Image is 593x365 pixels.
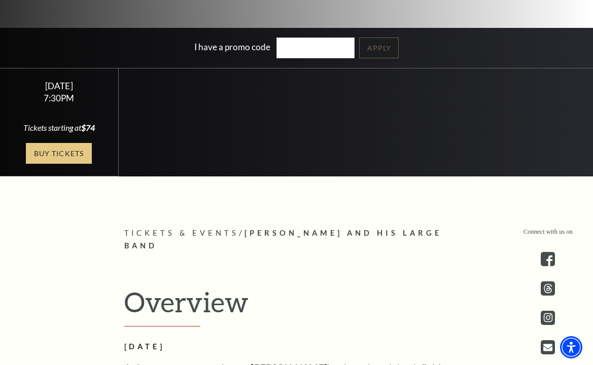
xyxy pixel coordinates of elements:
[560,336,582,358] div: Accessibility Menu
[124,229,442,250] span: [PERSON_NAME] and his Large Band
[81,123,95,132] span: $74
[194,42,270,52] label: I have a promo code
[26,143,92,164] a: Buy Tickets
[12,122,106,133] div: Tickets starting at
[124,227,469,252] p: /
[124,229,239,237] span: Tickets & Events
[12,81,106,91] div: [DATE]
[124,341,454,353] h2: [DATE]
[524,227,573,237] p: Connect with us on
[124,285,469,327] h2: Overview
[12,94,106,102] div: 7:30PM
